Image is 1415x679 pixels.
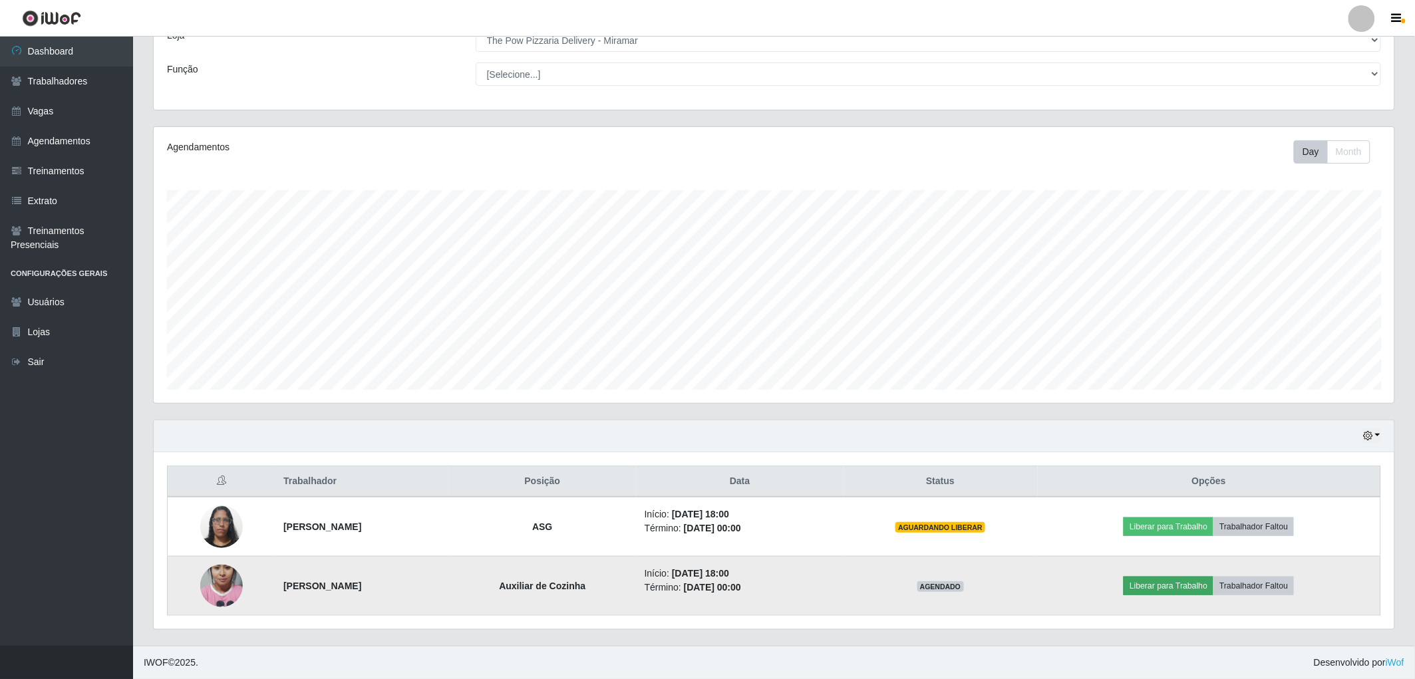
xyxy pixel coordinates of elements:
[684,582,741,593] time: [DATE] 00:00
[672,568,729,579] time: [DATE] 18:00
[22,10,81,27] img: CoreUI Logo
[1038,466,1381,497] th: Opções
[1314,656,1404,670] span: Desenvolvido por
[895,522,985,533] span: AGUARDANDO LIBERAR
[645,567,836,581] li: Início:
[917,581,964,592] span: AGENDADO
[200,498,243,555] img: 1743014740776.jpeg
[637,466,844,497] th: Data
[144,656,198,670] span: © 2025 .
[1327,140,1370,164] button: Month
[1294,140,1381,164] div: Toolbar with button groups
[283,581,361,591] strong: [PERSON_NAME]
[1294,140,1328,164] button: Day
[1213,577,1294,595] button: Trabalhador Faltou
[844,466,1038,497] th: Status
[645,581,836,595] li: Término:
[1294,140,1370,164] div: First group
[672,509,729,519] time: [DATE] 18:00
[144,657,168,668] span: IWOF
[645,507,836,521] li: Início:
[1386,657,1404,668] a: iWof
[167,140,661,154] div: Agendamentos
[283,521,361,532] strong: [PERSON_NAME]
[532,521,552,532] strong: ASG
[1124,517,1213,536] button: Liberar para Trabalho
[499,581,585,591] strong: Auxiliar de Cozinha
[1124,577,1213,595] button: Liberar para Trabalho
[1213,517,1294,536] button: Trabalhador Faltou
[275,466,448,497] th: Trabalhador
[167,63,198,76] label: Função
[684,523,741,533] time: [DATE] 00:00
[448,466,637,497] th: Posição
[200,548,243,624] img: 1724535532655.jpeg
[645,521,836,535] li: Término:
